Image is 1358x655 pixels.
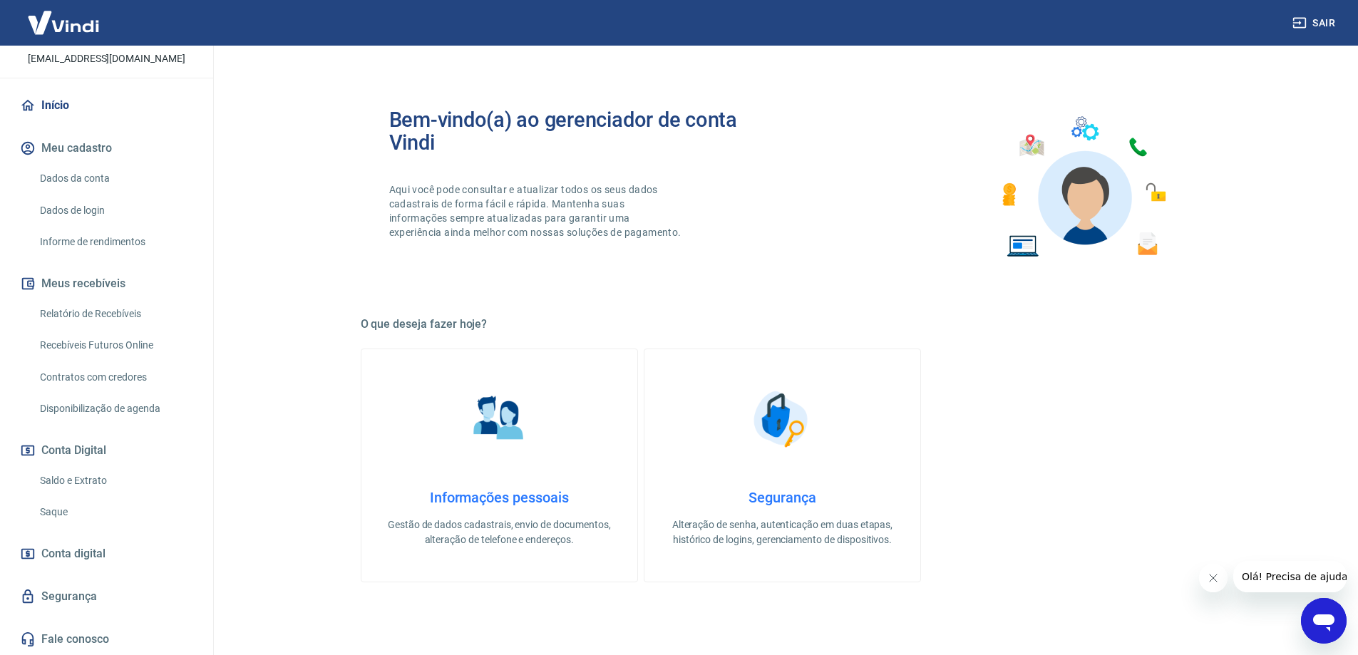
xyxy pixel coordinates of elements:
a: Saque [34,497,196,527]
a: Conta digital [17,538,196,569]
h2: Bem-vindo(a) ao gerenciador de conta Vindi [389,108,783,154]
button: Meu cadastro [17,133,196,164]
a: Saldo e Extrato [34,466,196,495]
a: Segurança [17,581,196,612]
p: [EMAIL_ADDRESS][DOMAIN_NAME] [28,51,185,66]
span: Olá! Precisa de ajuda? [9,10,120,21]
p: Aqui você pode consultar e atualizar todos os seus dados cadastrais de forma fácil e rápida. Mant... [389,182,684,239]
a: Recebíveis Futuros Online [34,331,196,360]
button: Meus recebíveis [17,268,196,299]
a: Dados de login [34,196,196,225]
img: Informações pessoais [463,383,535,455]
iframe: Botão para abrir a janela de mensagens [1301,598,1347,644]
a: SegurançaSegurançaAlteração de senha, autenticação em duas etapas, histórico de logins, gerenciam... [644,349,921,582]
a: Fale conosco [17,624,196,655]
p: [PERSON_NAME] [49,31,163,46]
img: Imagem de um avatar masculino com diversos icones exemplificando as funcionalidades do gerenciado... [989,108,1176,266]
img: Vindi [17,1,110,44]
a: Dados da conta [34,164,196,193]
a: Contratos com credores [34,363,196,392]
button: Conta Digital [17,435,196,466]
a: Informações pessoaisInformações pessoaisGestão de dados cadastrais, envio de documentos, alteraçã... [361,349,638,582]
a: Relatório de Recebíveis [34,299,196,329]
a: Disponibilização de agenda [34,394,196,423]
iframe: Fechar mensagem [1199,564,1228,592]
h4: Segurança [667,489,897,506]
p: Gestão de dados cadastrais, envio de documentos, alteração de telefone e endereços. [384,517,614,547]
a: Informe de rendimentos [34,227,196,257]
p: Alteração de senha, autenticação em duas etapas, histórico de logins, gerenciamento de dispositivos. [667,517,897,547]
h5: O que deseja fazer hoje? [361,317,1205,331]
h4: Informações pessoais [384,489,614,506]
span: Conta digital [41,544,106,564]
button: Sair [1290,10,1341,36]
iframe: Mensagem da empresa [1233,561,1347,592]
a: Início [17,90,196,121]
img: Segurança [746,383,818,455]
